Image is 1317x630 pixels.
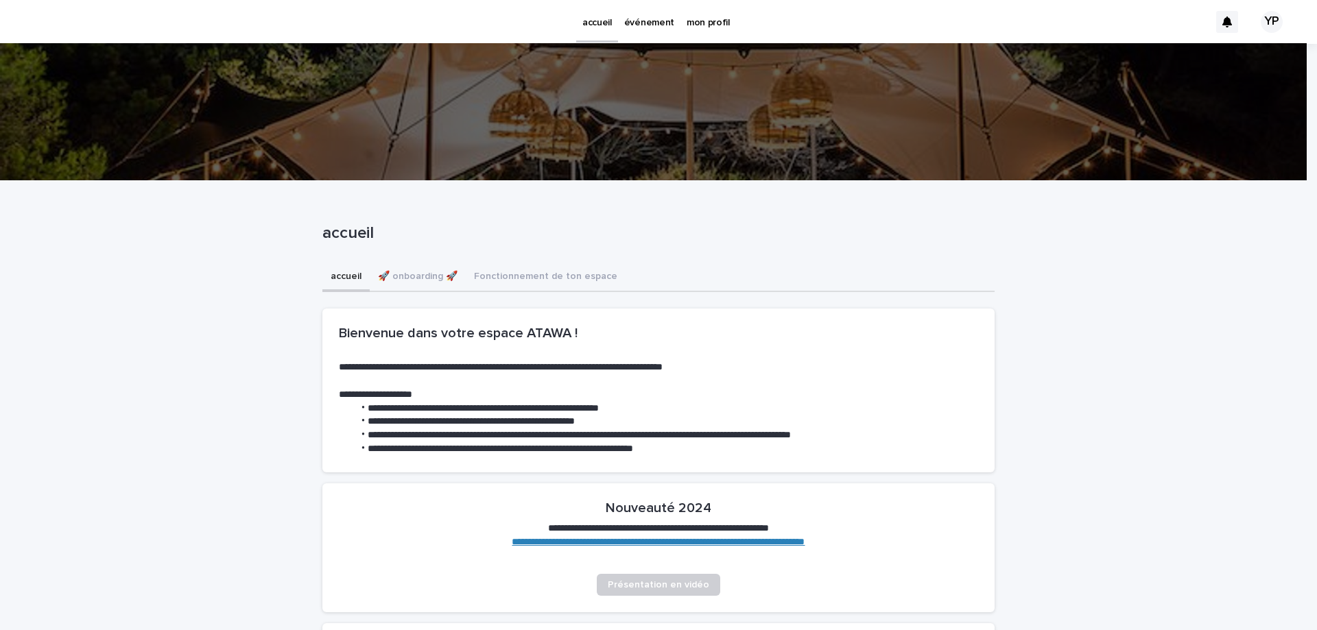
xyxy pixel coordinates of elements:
[322,223,989,243] p: accueil
[27,8,161,36] img: Ls34BcGeRexTGTNfXpUC
[597,574,720,596] a: Présentation en vidéo
[339,325,978,341] h2: Bienvenue dans votre espace ATAWA !
[606,500,711,516] h2: Nouveauté 2024
[370,263,466,292] button: 🚀 onboarding 🚀
[1261,11,1283,33] div: YP
[322,263,370,292] button: accueil
[608,580,709,590] span: Présentation en vidéo
[466,263,626,292] button: Fonctionnement de ton espace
